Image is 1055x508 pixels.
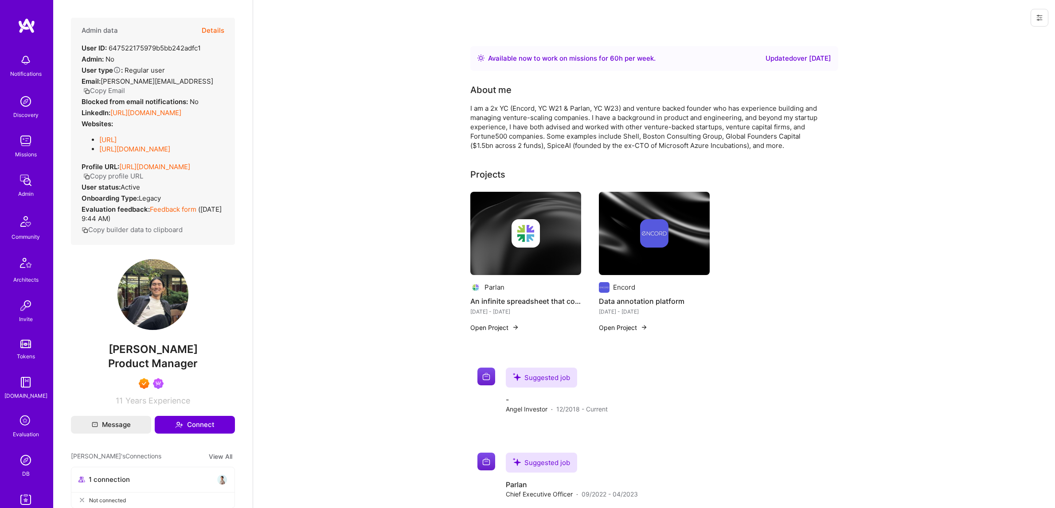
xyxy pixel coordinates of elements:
[17,51,35,69] img: bell
[470,307,581,316] div: [DATE] - [DATE]
[82,205,150,213] strong: Evaluation feedback:
[71,343,235,356] span: [PERSON_NAME]
[83,88,90,94] i: icon Copy
[83,171,143,181] button: Copy profile URL
[116,396,123,405] span: 11
[13,110,39,120] div: Discovery
[641,324,648,331] img: arrow-right
[470,295,581,307] h4: An infinite spreadsheet that connects to your database
[82,54,114,64] div: No
[82,66,165,75] div: Regular user
[506,404,547,414] span: Angel Investor
[512,219,540,248] img: Company logo
[110,109,181,117] a: [URL][DOMAIN_NAME]
[477,368,495,385] img: Company logo
[119,163,190,171] a: [URL][DOMAIN_NAME]
[82,66,123,74] strong: User type :
[89,475,130,484] span: 1 connection
[17,373,35,391] img: guide book
[82,227,88,233] i: icon Copy
[599,282,610,293] img: Company logo
[15,150,37,159] div: Missions
[125,396,190,405] span: Years Experience
[513,458,521,466] i: icon SuggestedTeams
[17,93,35,110] img: discovery
[99,136,117,144] a: [URL]
[556,404,608,414] span: 12/2018 - Current
[150,205,196,213] a: Feedback form
[17,171,35,189] img: admin teamwork
[83,173,90,180] i: icon Copy
[82,205,224,223] div: ( [DATE] 9:44 AM )
[82,163,119,171] strong: Profile URL:
[599,295,710,307] h4: Data annotation platform
[470,168,505,181] div: Projects
[512,324,519,331] img: arrow-right
[610,54,619,62] span: 60
[470,104,825,150] div: I am a 2x YC (Encord, YC W21 & Parlan, YC W23) and venture backed founder who has experience buil...
[19,314,33,324] div: Invite
[506,453,577,473] div: Suggested job
[506,368,577,388] div: Suggested job
[640,219,668,248] img: Company logo
[506,480,638,489] h4: Parlan
[92,422,98,428] i: icon Mail
[15,254,36,275] img: Architects
[82,97,190,106] strong: Blocked from email notifications:
[15,211,36,232] img: Community
[89,496,126,505] span: Not connected
[18,189,34,198] div: Admin
[17,451,35,469] img: Admin Search
[139,378,149,389] img: Exceptional A.Teamer
[488,53,656,64] div: Available now to work on missions for h per week .
[613,283,635,292] div: Encord
[470,83,512,97] div: About me
[506,395,608,404] h4: -
[22,469,30,478] div: DB
[117,259,188,330] img: User Avatar
[101,77,213,85] span: [PERSON_NAME][EMAIL_ADDRESS]
[766,53,831,64] div: Updated over [DATE]
[470,323,519,332] button: Open Project
[78,496,86,504] i: icon CloseGray
[82,27,118,35] h4: Admin data
[599,323,648,332] button: Open Project
[82,109,110,117] strong: LinkedIn:
[599,307,710,316] div: [DATE] - [DATE]
[17,132,35,150] img: teamwork
[82,120,113,128] strong: Websites:
[477,54,485,62] img: Availability
[121,183,140,191] span: Active
[13,275,39,284] div: Architects
[153,378,164,389] img: Been on Mission
[470,192,581,275] img: cover
[82,43,201,53] div: 647522175979b5bb242adfc1
[12,232,40,241] div: Community
[82,77,101,85] strong: Email:
[217,474,227,485] img: avatar
[513,373,521,381] i: icon SuggestedTeams
[78,476,85,483] i: icon Collaborator
[599,192,710,275] img: cover
[71,451,161,461] span: [PERSON_NAME]'s Connections
[175,421,183,429] i: icon Connect
[20,340,31,348] img: tokens
[206,451,235,461] button: View All
[576,489,578,499] span: ·
[83,86,125,95] button: Copy Email
[10,69,42,78] div: Notifications
[506,489,573,499] span: Chief Executive Officer
[82,194,139,202] strong: Onboarding Type:
[17,297,35,314] img: Invite
[108,357,198,370] span: Product Manager
[202,18,224,43] button: Details
[17,413,34,430] i: icon SelectionTeam
[4,391,47,400] div: [DOMAIN_NAME]
[82,97,199,106] div: No
[155,416,235,434] button: Connect
[139,194,161,202] span: legacy
[82,55,104,63] strong: Admin:
[113,66,121,74] i: Help
[582,489,638,499] span: 09/2022 - 04/2023
[18,18,35,34] img: logo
